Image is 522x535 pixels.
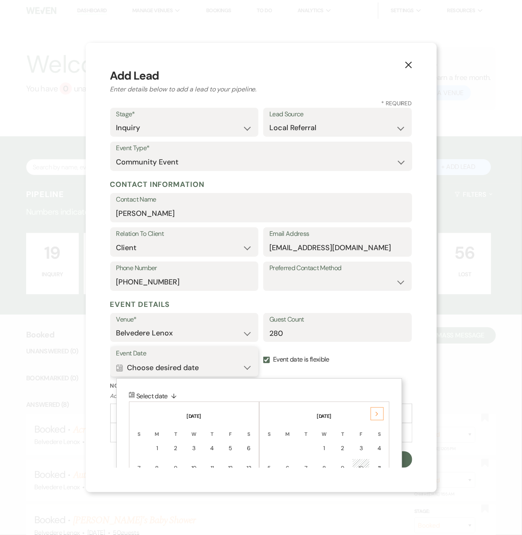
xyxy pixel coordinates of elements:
label: Stage* [116,109,253,120]
th: S [240,421,258,438]
span: ↓ [171,391,176,402]
th: [DATE] [260,403,388,420]
div: 8 [321,464,328,473]
label: Lead Source [269,109,406,120]
label: Guest Count [269,314,406,326]
th: [DATE] [130,403,258,420]
h5: Event Details [110,298,412,311]
label: Event Type* [116,142,406,154]
th: F [222,421,239,438]
label: Venue* [116,314,253,326]
div: 7 [135,464,142,473]
div: 9 [339,464,346,473]
div: 4 [376,444,383,453]
div: 9 [172,464,179,473]
div: 5 [266,464,273,473]
label: Email Address [269,228,406,240]
h3: * Required [110,99,412,108]
label: Phone Number [116,262,253,274]
label: Contact Name [116,194,406,206]
th: T [203,421,221,438]
th: S [130,421,148,438]
h5: Contact Information [110,178,412,191]
div: 1 [153,444,160,453]
div: 8 [153,464,160,473]
div: 10 [358,464,364,473]
h2: Enter details below to add a lead to your pipeline. [110,84,412,94]
th: T [333,421,351,438]
th: W [315,421,333,438]
label: Preferred Contact Method [269,262,406,274]
div: 13 [245,464,253,473]
label: Event Date [116,348,253,360]
label: Relation To Client [116,228,253,240]
div: 10 [191,464,198,473]
input: First and Last Name [116,206,406,222]
div: 4 [209,444,215,453]
th: T [297,421,315,438]
th: S [371,421,388,438]
span: Select date [136,392,180,400]
button: Choose desired date [116,360,253,376]
input: Event date is flexible [263,357,270,363]
label: Event date is flexible [263,347,412,373]
div: 1 [321,444,328,453]
div: 2 [339,444,346,453]
th: F [352,421,370,438]
p: Add a note about this lead. Notes are private to your venue. [110,392,412,400]
label: Notes [110,382,412,390]
div: 6 [245,444,253,453]
th: S [260,421,278,438]
div: 3 [191,444,198,453]
div: 7 [302,464,309,473]
th: T [167,421,184,438]
th: M [278,421,296,438]
th: W [185,421,203,438]
th: M [148,421,166,438]
div: 2 [172,444,179,453]
div: 11 [376,464,383,473]
div: 3 [358,444,364,453]
div: 5 [227,444,234,453]
div: 11 [209,464,215,473]
div: 6 [284,464,291,473]
h3: Add Lead [110,67,412,84]
div: 12 [227,464,234,473]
